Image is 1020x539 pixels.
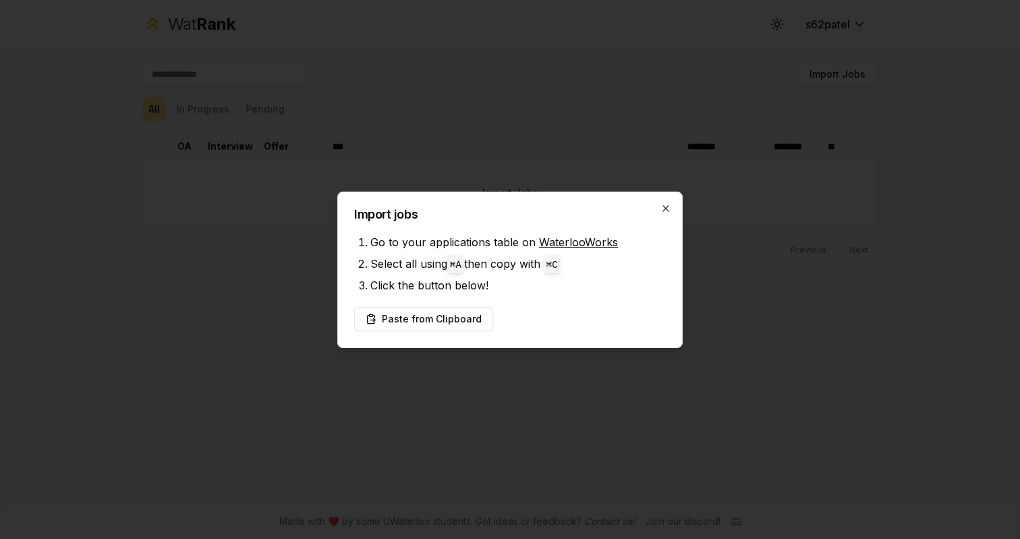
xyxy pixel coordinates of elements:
[370,253,666,275] li: Select all using then copy with
[370,231,666,253] li: Go to your applications table on
[370,275,666,296] li: Click the button below!
[539,235,618,249] a: WaterlooWorks
[546,260,558,271] code: ⌘ C
[450,260,461,271] code: ⌘ A
[354,307,493,331] button: Paste from Clipboard
[354,208,666,221] h2: Import jobs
